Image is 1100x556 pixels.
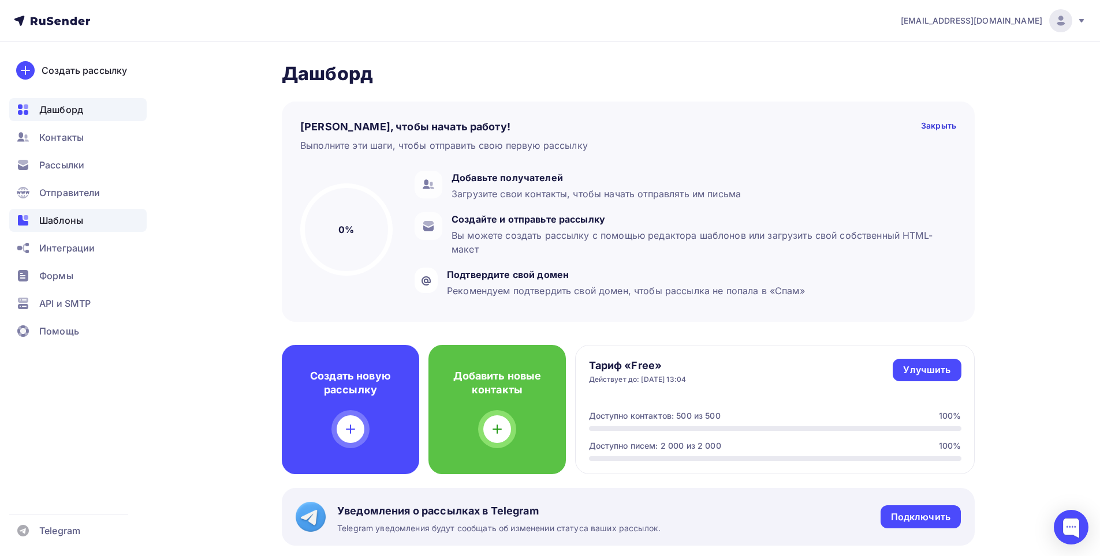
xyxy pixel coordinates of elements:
[39,296,91,310] span: API и SMTP
[39,103,83,117] span: Дашборд
[282,62,975,85] h2: Дашборд
[9,126,147,149] a: Контакты
[901,15,1042,27] span: [EMAIL_ADDRESS][DOMAIN_NAME]
[939,440,961,452] div: 100%
[9,153,147,176] a: Рассылки
[893,359,961,381] a: Улучшить
[337,504,661,518] span: Уведомления о рассылках в Telegram
[39,213,83,227] span: Шаблоны
[452,228,950,256] div: Вы можете создать рассылку с помощью редактора шаблонов или загрузить свой собственный HTML-макет
[39,158,84,172] span: Рассылки
[939,410,961,422] div: 100%
[589,359,687,373] h4: Тариф «Free»
[300,138,588,152] div: Выполните эти шаги, чтобы отправить свою первую рассылку
[9,209,147,232] a: Шаблоны
[452,187,741,201] div: Загрузите свои контакты, чтобы начать отправлять им письма
[589,410,721,422] div: Доступно контактов: 500 из 500
[338,223,354,236] h5: 0%
[337,523,661,534] span: Telegram уведомления будут сообщать об изменении статуса ваших рассылок.
[9,264,147,287] a: Формы
[42,63,127,77] div: Создать рассылку
[447,268,805,281] div: Подтвердите свой домен
[901,9,1086,32] a: [EMAIL_ADDRESS][DOMAIN_NAME]
[447,284,805,298] div: Рекомендуем подтвердить свой домен, чтобы рассылка не попала в «Спам»
[9,181,147,204] a: Отправители
[39,241,95,255] span: Интеграции
[39,324,79,338] span: Помощь
[9,98,147,121] a: Дашборд
[300,120,510,134] h4: [PERSON_NAME], чтобы начать работу!
[39,269,73,283] span: Формы
[903,363,950,377] div: Улучшить
[452,212,950,226] div: Создайте и отправьте рассылку
[452,171,741,185] div: Добавьте получателей
[39,186,100,200] span: Отправители
[447,369,547,397] h4: Добавить новые контакты
[589,375,687,384] div: Действует до: [DATE] 13:04
[891,510,950,524] div: Подключить
[39,524,80,538] span: Telegram
[39,130,84,144] span: Контакты
[300,369,401,397] h4: Создать новую рассылку
[921,120,956,134] div: Закрыть
[589,440,721,452] div: Доступно писем: 2 000 из 2 000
